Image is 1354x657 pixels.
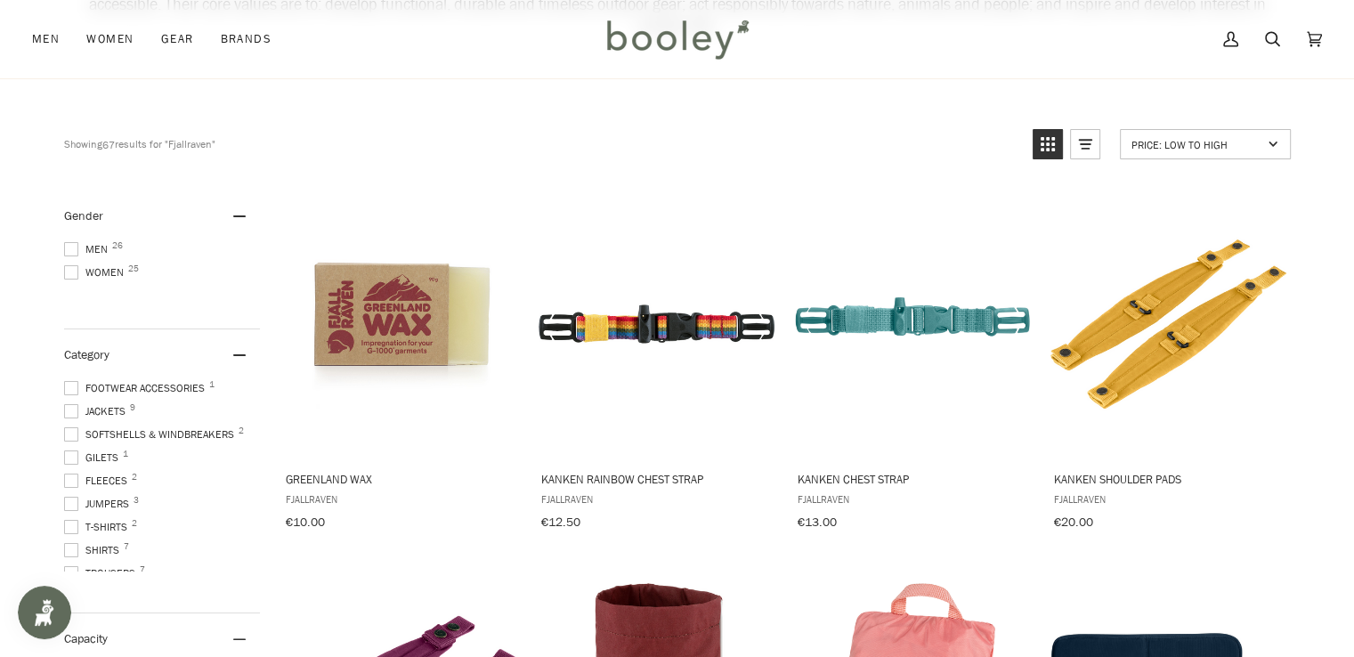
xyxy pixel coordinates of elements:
[798,491,1028,507] span: Fjallraven
[124,542,129,551] span: 7
[64,380,210,396] span: Footwear Accessories
[283,207,519,442] img: Fjallraven Greenland Wax - Booley Galway
[539,207,774,442] img: Fjallraven Kanken Rainbow Chest Strap Rainbow Pattern - Booley Galway
[1053,491,1284,507] span: Fjallraven
[64,426,239,442] span: Softshells & Windbreakers
[123,450,128,458] span: 1
[599,13,755,65] img: Booley
[32,30,60,48] span: Men
[112,241,123,250] span: 26
[539,191,774,536] a: Kanken Rainbow Chest Strap
[64,129,215,159] div: Showing results for "Fjallraven"
[1070,129,1100,159] a: View list mode
[18,586,71,639] iframe: Button to open loyalty program pop-up
[1050,191,1286,536] a: Kanken Shoulder Pads
[64,264,129,280] span: Women
[128,264,139,273] span: 25
[64,565,141,581] span: Trousers
[286,491,516,507] span: Fjallraven
[130,403,135,412] span: 9
[64,207,103,224] span: Gender
[541,471,772,487] span: Kanken Rainbow Chest Strap
[102,137,115,152] b: 67
[283,191,519,536] a: Greenland Wax
[1131,137,1262,152] span: Price: Low to High
[64,630,108,647] span: Capacity
[286,514,325,531] span: €10.00
[1053,514,1092,531] span: €20.00
[64,241,113,257] span: Men
[798,471,1028,487] span: Kanken Chest Strap
[64,473,133,489] span: Fleeces
[1033,129,1063,159] a: View grid mode
[286,471,516,487] span: Greenland Wax
[1120,129,1291,159] a: Sort options
[209,380,215,389] span: 1
[541,491,772,507] span: Fjallraven
[134,496,139,505] span: 3
[798,514,837,531] span: €13.00
[86,30,134,48] span: Women
[161,30,194,48] span: Gear
[1053,471,1284,487] span: Kanken Shoulder Pads
[132,473,137,482] span: 2
[64,403,131,419] span: Jackets
[1050,207,1286,442] img: Fjallraven Kanken Shoulder Pads Ochre - Booley Galway
[64,496,134,512] span: Jumpers
[64,450,124,466] span: Gilets
[132,519,137,528] span: 2
[64,346,109,363] span: Category
[220,30,272,48] span: Brands
[795,191,1031,536] a: Kanken Chest Strap
[239,426,244,435] span: 2
[140,565,145,574] span: 7
[64,542,125,558] span: Shirts
[64,519,133,535] span: T-Shirts
[541,514,580,531] span: €12.50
